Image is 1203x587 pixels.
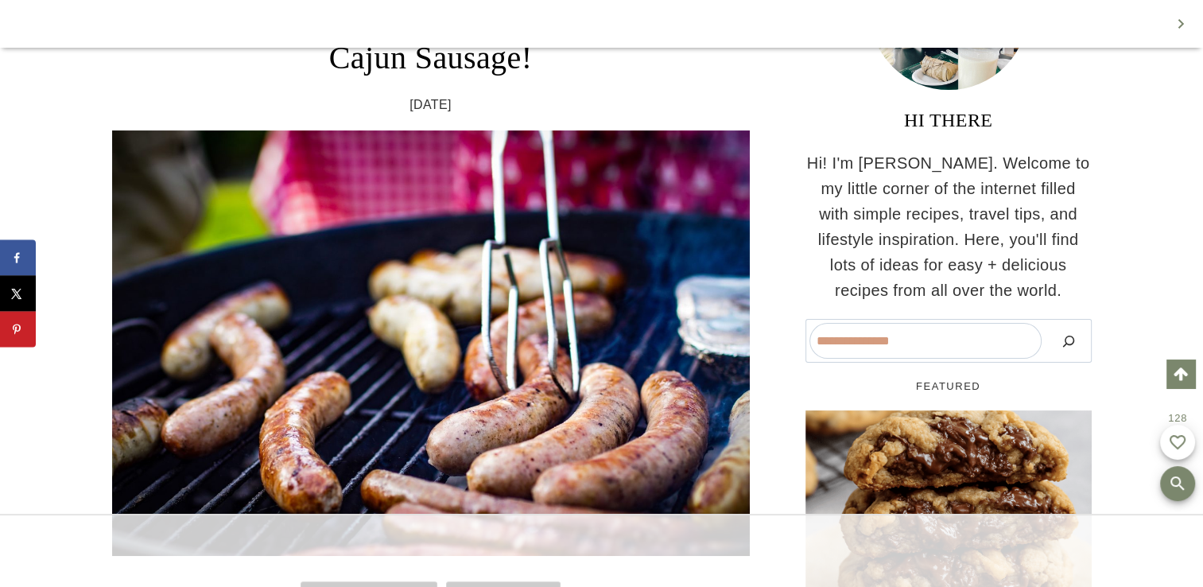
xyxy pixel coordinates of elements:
img: cajun sausages barbecued on a grill [112,130,750,556]
a: Scroll to top [1166,360,1195,388]
h5: FEATURED [805,379,1092,395]
time: [DATE] [409,95,452,115]
h3: HI THERE [805,106,1092,134]
p: Hi! I'm [PERSON_NAME]. Welcome to my little corner of the internet filled with simple recipes, tr... [805,150,1092,303]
